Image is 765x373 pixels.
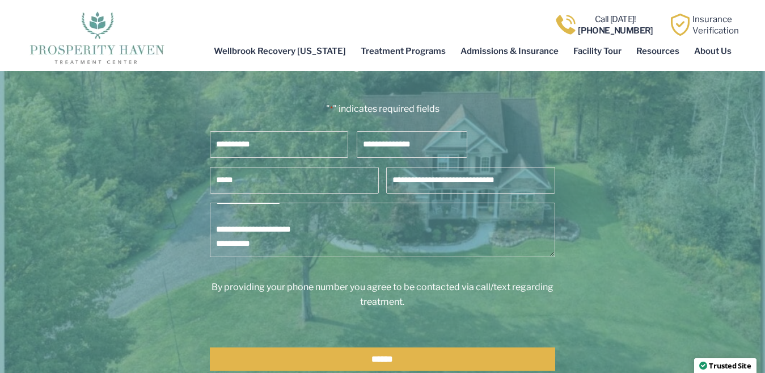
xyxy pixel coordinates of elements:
[578,14,653,36] a: Call [DATE]![PHONE_NUMBER]
[555,14,577,36] img: Call one of Prosperity Haven's dedicated counselors today so we can help you overcome addiction
[212,282,553,307] span: By providing your phone number you agree to be contacted via call/text regarding treatment.
[578,26,653,36] b: [PHONE_NUMBER]
[206,38,353,64] a: Wellbrook Recovery [US_STATE]
[26,9,167,65] img: The logo for Prosperity Haven Addiction Recovery Center.
[566,38,629,64] a: Facility Tour
[687,38,739,64] a: About Us
[353,38,453,64] a: Treatment Programs
[179,102,586,116] p: " " indicates required fields
[629,38,687,64] a: Resources
[669,14,691,36] img: Learn how Prosperity Haven, a verified substance abuse center can help you overcome your addiction
[692,14,739,36] a: InsuranceVerification
[453,38,566,64] a: Admissions & Insurance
